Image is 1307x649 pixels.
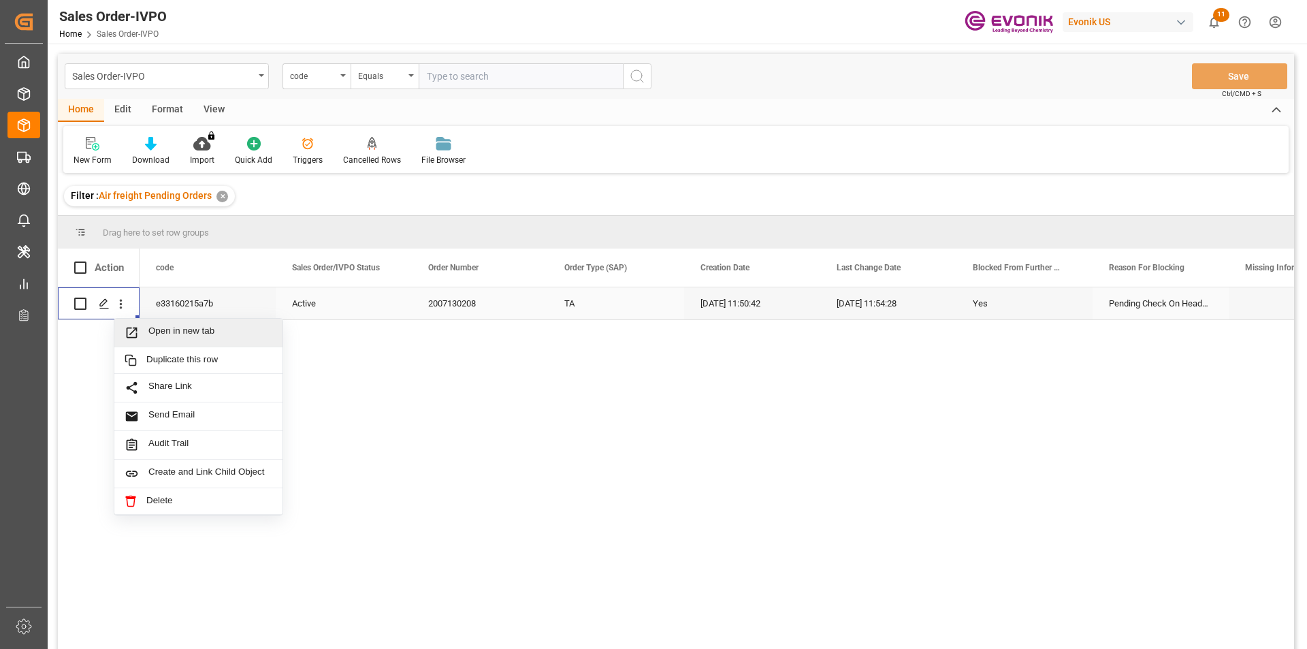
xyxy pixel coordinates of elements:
div: Evonik US [1063,12,1193,32]
div: File Browser [421,154,466,166]
button: open menu [351,63,419,89]
span: 11 [1213,8,1229,22]
div: Download [132,154,170,166]
div: code [290,67,336,82]
div: Pending Check On Header Level, Special Transport Requirements Unchecked [1093,287,1229,319]
div: View [193,99,235,122]
span: Creation Date [700,263,749,272]
input: Type to search [419,63,623,89]
div: TA [548,287,684,319]
span: Ctrl/CMD + S [1222,89,1261,99]
div: Format [142,99,193,122]
div: Action [95,262,124,274]
span: Order Number [428,263,479,272]
div: ✕ [216,191,228,202]
img: Evonik-brand-mark-Deep-Purple-RGB.jpeg_1700498283.jpeg [965,10,1053,34]
span: Drag here to set row groups [103,227,209,238]
div: Sales Order-IVPO [72,67,254,84]
div: Press SPACE to select this row. [58,287,140,320]
div: Sales Order-IVPO [59,6,167,27]
div: New Form [74,154,112,166]
span: Filter : [71,190,99,201]
button: Save [1192,63,1287,89]
div: Active [292,288,396,319]
div: Equals [358,67,404,82]
div: Cancelled Rows [343,154,401,166]
div: Quick Add [235,154,272,166]
span: Order Type (SAP) [564,263,627,272]
span: code [156,263,174,272]
div: [DATE] 11:54:28 [820,287,956,319]
div: Yes [973,288,1076,319]
button: open menu [65,63,269,89]
button: show 11 new notifications [1199,7,1229,37]
div: Edit [104,99,142,122]
span: Air freight Pending Orders [99,190,212,201]
span: Reason For Blocking [1109,263,1184,272]
div: [DATE] 11:50:42 [684,287,820,319]
span: Blocked From Further Processing [973,263,1064,272]
a: Home [59,29,82,39]
div: 2007130208 [412,287,548,319]
button: Evonik US [1063,9,1199,35]
button: open menu [283,63,351,89]
button: search button [623,63,651,89]
button: Help Center [1229,7,1260,37]
div: e33160215a7b [140,287,276,319]
span: Sales Order/IVPO Status [292,263,380,272]
div: Home [58,99,104,122]
div: Triggers [293,154,323,166]
span: Last Change Date [837,263,901,272]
